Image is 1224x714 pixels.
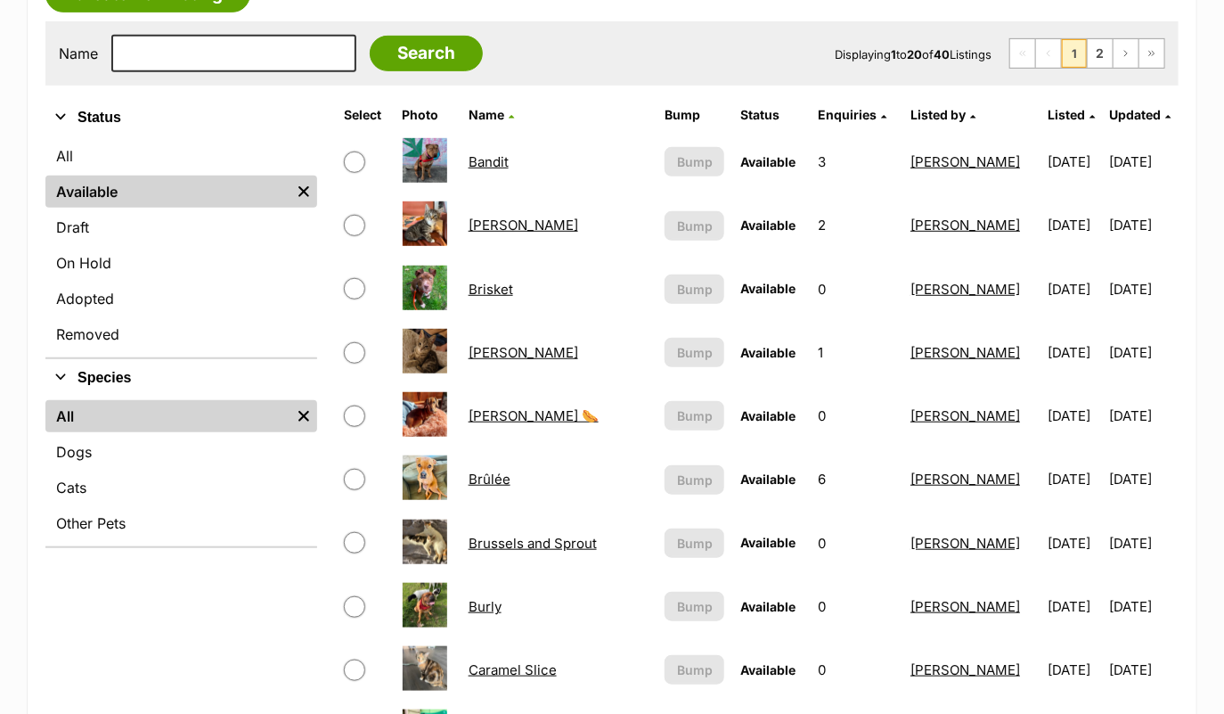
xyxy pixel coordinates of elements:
[740,217,796,233] span: Available
[677,471,713,489] span: Bump
[1110,448,1177,510] td: [DATE]
[910,407,1020,424] a: [PERSON_NAME]
[45,283,317,315] a: Adopted
[1040,448,1107,510] td: [DATE]
[740,154,796,169] span: Available
[469,153,509,170] a: Bandit
[677,152,713,171] span: Bump
[290,176,317,208] a: Remove filter
[45,106,317,129] button: Status
[45,136,317,357] div: Status
[469,661,557,678] a: Caramel Slice
[1088,39,1113,68] a: Page 2
[1110,639,1177,701] td: [DATE]
[665,338,724,367] button: Bump
[740,408,796,423] span: Available
[1139,39,1164,68] a: Last page
[1114,39,1138,68] a: Next page
[677,343,713,362] span: Bump
[665,211,724,241] button: Bump
[59,45,98,62] label: Name
[45,436,317,468] a: Dogs
[396,101,460,129] th: Photo
[910,153,1020,170] a: [PERSON_NAME]
[934,47,950,62] strong: 40
[812,131,902,193] td: 3
[665,465,724,495] button: Bump
[910,535,1020,552] a: [PERSON_NAME]
[469,107,504,122] span: Name
[469,344,578,361] a: [PERSON_NAME]
[1040,576,1107,637] td: [DATE]
[740,345,796,360] span: Available
[835,47,991,62] span: Displaying to of Listings
[907,47,922,62] strong: 20
[740,472,796,487] span: Available
[1110,576,1177,637] td: [DATE]
[1110,513,1177,574] td: [DATE]
[1048,107,1095,122] a: Listed
[677,217,713,235] span: Bump
[740,662,796,677] span: Available
[1110,131,1177,193] td: [DATE]
[1110,322,1177,383] td: [DATE]
[910,661,1020,678] a: [PERSON_NAME]
[45,507,317,539] a: Other Pets
[665,592,724,621] button: Bump
[1036,39,1061,68] span: Previous page
[812,385,902,447] td: 0
[910,281,1020,298] a: [PERSON_NAME]
[469,107,514,122] a: Name
[1009,38,1165,69] nav: Pagination
[665,275,724,304] button: Bump
[740,599,796,614] span: Available
[819,107,887,122] a: Enquiries
[677,534,713,553] span: Bump
[469,471,510,488] a: Brûlée
[1110,107,1162,122] span: Updated
[45,397,317,546] div: Species
[891,47,896,62] strong: 1
[45,140,317,172] a: All
[45,176,290,208] a: Available
[45,318,317,350] a: Removed
[812,513,902,574] td: 0
[45,400,290,432] a: All
[665,655,724,685] button: Bump
[1062,39,1087,68] span: Page 1
[1040,513,1107,574] td: [DATE]
[812,639,902,701] td: 0
[665,529,724,558] button: Bump
[469,281,513,298] a: Brisket
[1040,131,1107,193] td: [DATE]
[1040,385,1107,447] td: [DATE]
[1048,107,1085,122] span: Listed
[677,280,713,299] span: Bump
[1040,194,1107,256] td: [DATE]
[910,471,1020,488] a: [PERSON_NAME]
[812,576,902,637] td: 0
[740,281,796,296] span: Available
[370,36,483,71] input: Search
[45,472,317,504] a: Cats
[1040,639,1107,701] td: [DATE]
[677,661,713,679] span: Bump
[910,107,975,122] a: Listed by
[910,217,1020,234] a: [PERSON_NAME]
[1110,259,1177,320] td: [DATE]
[45,247,317,279] a: On Hold
[812,322,902,383] td: 1
[1110,385,1177,447] td: [DATE]
[740,535,796,550] span: Available
[910,344,1020,361] a: [PERSON_NAME]
[1040,259,1107,320] td: [DATE]
[677,597,713,616] span: Bump
[677,406,713,425] span: Bump
[665,147,724,176] button: Bump
[910,598,1020,615] a: [PERSON_NAME]
[337,101,393,129] th: Select
[1110,194,1177,256] td: [DATE]
[469,407,599,424] a: [PERSON_NAME] 🌭
[45,211,317,243] a: Draft
[403,455,447,500] img: Brûlée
